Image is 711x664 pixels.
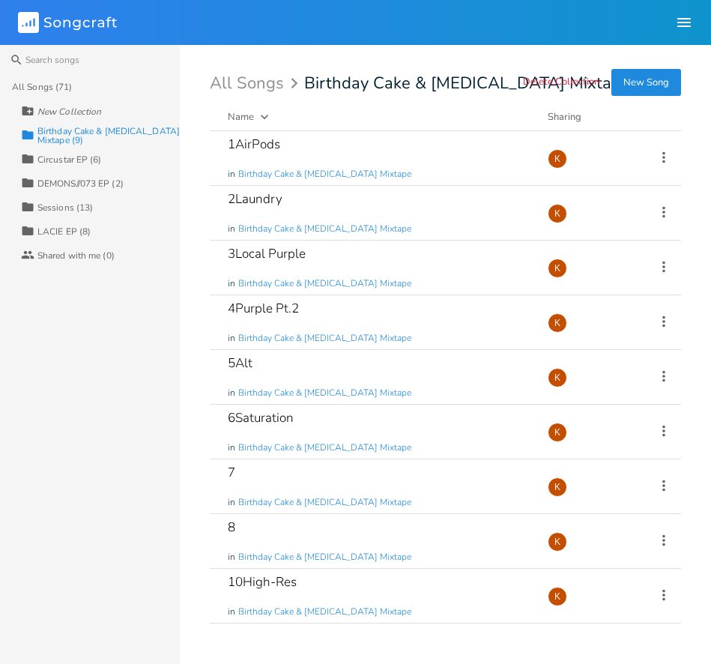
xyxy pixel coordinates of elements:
div: Kat [548,204,567,223]
span: in [228,496,235,509]
span: Birthday Cake & [MEDICAL_DATA] Mixtape [238,223,411,235]
div: 3Local Purple [228,247,306,260]
div: Sharing [548,109,638,124]
div: Birthday Cake & [MEDICAL_DATA] Mixtape (9) [37,127,180,145]
span: in [228,223,235,235]
span: Birthday Cake & [MEDICAL_DATA] Mixtape [238,332,411,345]
span: in [228,441,235,454]
span: in [228,332,235,345]
span: Birthday Cake & [MEDICAL_DATA] Mixtape [238,387,411,399]
div: 4Purple Pt.2 [228,302,299,315]
div: Kat [548,313,567,333]
div: 2Laundry [228,193,282,205]
button: Name [228,109,530,124]
div: 8 [228,521,235,534]
div: 6Saturation [228,411,294,424]
div: Kat [548,423,567,442]
span: in [228,551,235,564]
span: in [228,387,235,399]
div: LACIE EP (8) [37,227,91,236]
div: All Songs (71) [12,82,72,91]
span: Birthday Cake & [MEDICAL_DATA] Mixtape [238,606,411,618]
div: Kat [548,149,567,169]
span: Birthday Cake & [MEDICAL_DATA] Mixtape [238,277,411,290]
span: Birthday Cake & [MEDICAL_DATA] Mixtape [238,168,411,181]
div: Kat [548,477,567,497]
span: Birthday Cake & [MEDICAL_DATA] Mixtape [238,551,411,564]
div: Kat [548,532,567,552]
div: All Songs [210,76,303,91]
span: in [228,606,235,618]
div: Kat [548,259,567,278]
div: Sessions (13) [37,203,93,212]
span: Birthday Cake & [MEDICAL_DATA] Mixtape [238,496,411,509]
span: in [228,168,235,181]
div: Kat [548,368,567,387]
div: Name [228,110,254,124]
button: New Song [611,69,681,96]
div: DEMONS//073 EP (2) [37,179,124,188]
div: 1AirPods [228,138,280,151]
span: Birthday Cake & [MEDICAL_DATA] Mixtape [238,441,411,454]
button: Delete Collection [523,76,599,89]
div: Circustar EP (6) [37,155,102,164]
div: 5Alt [228,357,252,369]
div: New Collection [37,107,101,116]
div: 7 [228,466,235,479]
span: in [228,277,235,290]
div: 10High-Res [228,576,297,588]
div: Shared with me (0) [37,251,115,260]
div: Kat [548,587,567,606]
span: Birthday Cake & [MEDICAL_DATA] Mixtape [304,75,630,91]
